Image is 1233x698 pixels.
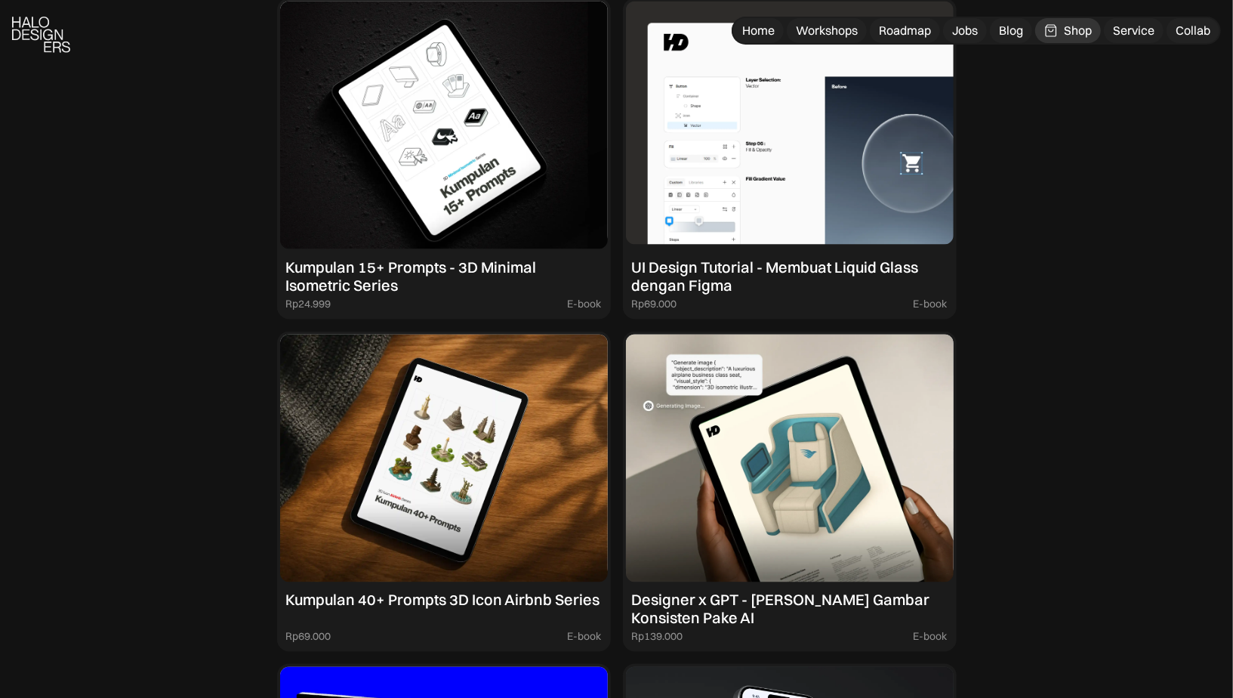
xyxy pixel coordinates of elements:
a: Designer x GPT - [PERSON_NAME] Gambar Konsisten Pake AIRp139.000E-book [623,332,957,653]
div: Shop [1064,23,1092,39]
a: Kumpulan 40+ Prompts 3D Icon Airbnb SeriesRp69.000E-book [277,332,611,653]
div: Service [1113,23,1154,39]
a: Collab [1167,18,1219,43]
div: Kumpulan 40+ Prompts 3D Icon Airbnb Series [286,591,600,610]
div: Rp69.000 [286,631,331,644]
div: E-book [914,298,948,310]
div: Home [742,23,775,39]
a: Home [733,18,784,43]
div: Jobs [952,23,978,39]
div: Blog [999,23,1023,39]
div: Workshops [796,23,858,39]
div: E-book [914,631,948,644]
div: UI Design Tutorial - Membuat Liquid Glass dengan Figma [632,258,948,295]
div: E-book [568,631,602,644]
div: Roadmap [879,23,931,39]
div: Rp24.999 [286,298,331,310]
a: Roadmap [870,18,940,43]
a: Service [1104,18,1164,43]
div: Collab [1176,23,1210,39]
a: Jobs [943,18,987,43]
div: Designer x GPT - [PERSON_NAME] Gambar Konsisten Pake AI [632,591,948,628]
a: Workshops [787,18,867,43]
div: E-book [568,298,602,310]
div: Rp69.000 [632,298,677,310]
a: Shop [1035,18,1101,43]
div: Kumpulan 15+ Prompts - 3D Minimal Isometric Series [286,258,602,295]
div: Rp139.000 [632,631,683,644]
a: Blog [990,18,1032,43]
